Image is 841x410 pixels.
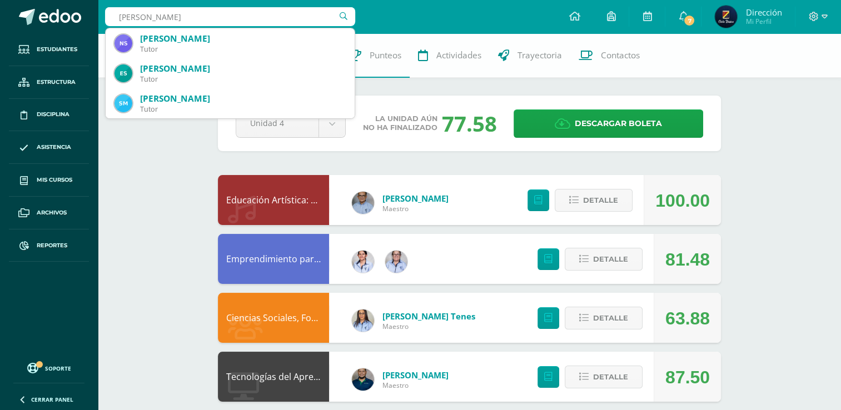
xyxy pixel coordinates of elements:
[593,367,628,387] span: Detalle
[517,49,562,61] span: Trayectoria
[370,49,401,61] span: Punteos
[442,109,497,138] div: 77.58
[352,251,374,273] img: 02e3e31c73f569ab554490242ab9245f.png
[218,234,329,284] div: Emprendimiento para la Productividad
[382,322,475,331] span: Maestro
[363,114,437,132] span: La unidad aún no ha finalizado
[9,164,89,197] a: Mis cursos
[382,193,449,204] a: [PERSON_NAME]
[565,248,643,271] button: Detalle
[140,104,346,114] div: Tutor
[226,371,422,383] a: Tecnologías del Aprendizaje y la Comunicación
[218,352,329,402] div: Tecnologías del Aprendizaje y la Comunicación
[514,109,703,138] a: Descargar boleta
[226,312,474,324] a: Ciencias Sociales, Formación Ciudadana e Interculturalidad
[570,33,648,78] a: Contactos
[140,33,346,44] div: [PERSON_NAME]
[575,110,662,137] span: Descargar boleta
[250,110,305,136] span: Unidad 4
[655,176,710,226] div: 100.00
[745,17,782,26] span: Mi Perfil
[410,33,490,78] a: Actividades
[9,131,89,164] a: Asistencia
[382,311,475,322] a: [PERSON_NAME] Tenes
[37,78,76,87] span: Estructura
[37,45,77,54] span: Estudiantes
[9,99,89,132] a: Disciplina
[490,33,570,78] a: Trayectoria
[226,194,388,206] a: Educación Artística: Educación Musical
[105,7,355,26] input: Busca un usuario...
[665,234,710,284] div: 81.48
[13,360,84,375] a: Soporte
[593,308,628,328] span: Detalle
[218,293,329,343] div: Ciencias Sociales, Formación Ciudadana e Interculturalidad
[9,33,89,66] a: Estudiantes
[385,251,407,273] img: a19da184a6dd3418ee17da1f5f2698ae.png
[745,7,782,18] span: Dirección
[665,293,710,343] div: 63.88
[382,369,449,381] a: [PERSON_NAME]
[37,110,69,119] span: Disciplina
[565,307,643,329] button: Detalle
[115,64,132,82] img: 9b8db92f6d4ea88aa7be6558a4a1c605.png
[37,176,72,184] span: Mis cursos
[382,204,449,213] span: Maestro
[583,190,618,211] span: Detalle
[140,74,346,84] div: Tutor
[352,368,374,391] img: d75c63bec02e1283ee24e764633d115c.png
[9,197,89,229] a: Archivos
[565,366,643,388] button: Detalle
[236,110,345,137] a: Unidad 4
[382,381,449,390] span: Maestro
[31,396,73,403] span: Cerrar panel
[140,93,346,104] div: [PERSON_NAME]
[340,33,410,78] a: Punteos
[37,241,67,250] span: Reportes
[140,44,346,54] div: Tutor
[37,143,71,152] span: Asistencia
[37,208,67,217] span: Archivos
[352,309,374,332] img: 8fef9c4feaae74bba3b915c4762f4777.png
[665,352,710,402] div: 87.50
[9,66,89,99] a: Estructura
[352,192,374,214] img: c0a26e2fe6bfcdf9029544cd5cc8fd3b.png
[140,63,346,74] div: [PERSON_NAME]
[555,189,633,212] button: Detalle
[436,49,481,61] span: Actividades
[683,14,695,27] span: 7
[593,249,628,269] span: Detalle
[115,34,132,52] img: 71d47698052f42340dfa623a0ad3dff7.png
[9,229,89,262] a: Reportes
[226,253,390,265] a: Emprendimiento para la Productividad
[45,364,71,372] span: Soporte
[115,94,132,112] img: e1f791ebfcfe62e98805d915d062000a.png
[601,49,640,61] span: Contactos
[715,6,737,28] img: 0fb4cf2d5a8caa7c209baa70152fd11e.png
[218,175,329,225] div: Educación Artística: Educación Musical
